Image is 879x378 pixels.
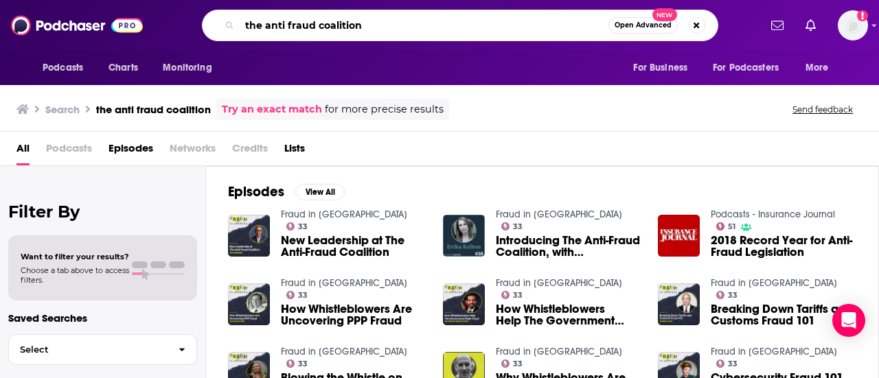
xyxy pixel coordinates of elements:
[838,10,868,40] img: User Profile
[788,104,857,115] button: Send feedback
[838,10,868,40] button: Show profile menu
[501,222,523,231] a: 33
[228,215,270,257] img: New Leadership at The Anti-Fraud Coalition
[658,215,700,257] img: 2018 Record Year for Anti-Fraud Legislation
[838,10,868,40] span: Logged in as tessvanden
[228,283,270,325] img: How Whistleblowers Are Uncovering PPP Fraud
[857,10,868,21] svg: Add a profile image
[45,103,80,116] h3: Search
[9,345,168,354] span: Select
[286,359,308,368] a: 33
[496,235,641,258] span: Introducing The Anti-Fraud Coalition, with [PERSON_NAME]
[806,58,829,78] span: More
[298,224,308,230] span: 33
[704,55,799,81] button: open menu
[222,102,322,117] a: Try an exact match
[281,209,407,220] a: Fraud in America
[716,359,738,368] a: 33
[501,359,523,368] a: 33
[711,346,837,357] a: Fraud in America
[298,361,308,367] span: 33
[281,346,407,357] a: Fraud in America
[100,55,146,81] a: Charts
[443,283,485,325] img: How Whistleblowers Help The Government Fight Fraud
[295,184,345,200] button: View All
[11,12,143,38] img: Podchaser - Follow, Share and Rate Podcasts
[8,202,197,222] h2: Filter By
[496,209,622,220] a: Fraud in America
[163,58,212,78] span: Monitoring
[21,252,129,261] span: Want to filter your results?
[624,55,705,81] button: open menu
[496,277,622,289] a: Fraud in America
[109,58,138,78] span: Charts
[170,137,216,165] span: Networks
[652,8,677,21] span: New
[46,137,92,165] span: Podcasts
[728,224,735,230] span: 51
[496,303,641,327] a: How Whistleblowers Help The Government Fight Fraud
[8,311,197,324] p: Saved Searches
[96,103,211,116] h3: the anti fraud coalition
[501,291,523,299] a: 33
[8,334,197,365] button: Select
[228,183,284,200] h2: Episodes
[716,291,738,299] a: 33
[240,14,608,36] input: Search podcasts, credits, & more...
[513,224,523,230] span: 33
[202,10,718,41] div: Search podcasts, credits, & more...
[284,137,305,165] a: Lists
[325,102,444,117] span: for more precise results
[615,22,672,29] span: Open Advanced
[728,292,738,298] span: 33
[796,55,846,81] button: open menu
[513,361,523,367] span: 33
[109,137,153,165] a: Episodes
[711,277,837,289] a: Fraud in America
[608,17,678,34] button: Open AdvancedNew
[286,222,308,231] a: 33
[286,291,308,299] a: 33
[298,292,308,298] span: 33
[496,235,641,258] a: Introducing The Anti-Fraud Coalition, with Erika Kelton
[728,361,738,367] span: 33
[153,55,229,81] button: open menu
[443,215,485,257] img: Introducing The Anti-Fraud Coalition, with Erika Kelton
[766,14,789,37] a: Show notifications dropdown
[33,55,101,81] button: open menu
[281,277,407,289] a: Fraud in America
[658,283,700,325] img: Breaking Down Tariffs and Customs Fraud 101
[43,58,83,78] span: Podcasts
[716,222,736,231] a: 51
[832,304,865,337] div: Open Intercom Messenger
[711,303,856,327] a: Breaking Down Tariffs and Customs Fraud 101
[21,265,129,285] span: Choose a tab above to access filters.
[496,346,622,357] a: Fraud in America
[228,183,345,200] a: EpisodesView All
[800,14,821,37] a: Show notifications dropdown
[711,235,856,258] a: 2018 Record Year for Anti-Fraud Legislation
[281,303,426,327] a: How Whistleblowers Are Uncovering PPP Fraud
[232,137,268,165] span: Credits
[513,292,523,298] span: 33
[16,137,30,165] a: All
[713,58,779,78] span: For Podcasters
[633,58,687,78] span: For Business
[281,235,426,258] a: New Leadership at The Anti-Fraud Coalition
[711,209,835,220] a: Podcasts - Insurance Journal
